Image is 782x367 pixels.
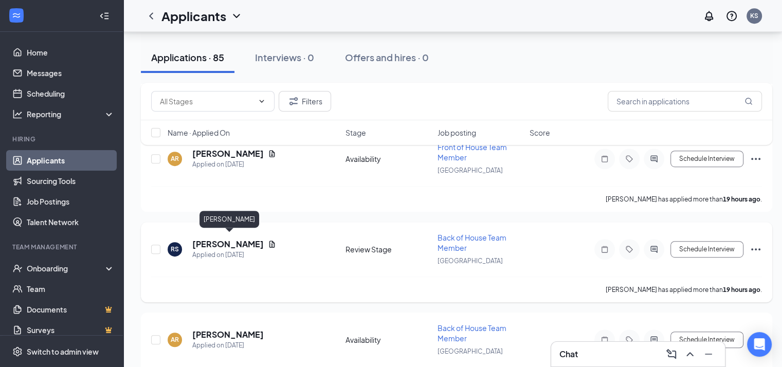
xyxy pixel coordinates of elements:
[648,336,660,344] svg: ActiveChat
[199,211,259,228] div: [PERSON_NAME]
[725,10,738,22] svg: QuestionInfo
[27,346,99,357] div: Switch to admin view
[598,245,611,253] svg: Note
[438,257,503,265] span: [GEOGRAPHIC_DATA]
[27,320,115,340] a: SurveysCrown
[682,346,698,362] button: ChevronUp
[345,51,429,64] div: Offers and hires · 0
[608,91,762,112] input: Search in applications
[744,97,753,105] svg: MagnifyingGlass
[438,142,507,162] span: Front of House Team Member
[438,233,506,252] span: Back of House Team Member
[27,279,115,299] a: Team
[345,154,431,164] div: Availability
[750,153,762,165] svg: Ellipses
[623,245,635,253] svg: Tag
[192,329,264,340] h5: [PERSON_NAME]
[168,127,230,138] span: Name · Applied On
[171,154,179,163] div: AR
[670,332,743,348] button: Schedule Interview
[99,11,110,21] svg: Collapse
[345,244,431,254] div: Review Stage
[438,347,503,355] span: [GEOGRAPHIC_DATA]
[27,150,115,171] a: Applicants
[192,340,264,351] div: Applied on [DATE]
[723,286,760,293] b: 19 hours ago
[648,245,660,253] svg: ActiveChat
[192,159,276,170] div: Applied on [DATE]
[161,7,226,25] h1: Applicants
[12,263,23,273] svg: UserCheck
[230,10,243,22] svg: ChevronDown
[530,127,550,138] span: Score
[11,10,22,21] svg: WorkstreamLogo
[598,155,611,163] svg: Note
[345,335,431,345] div: Availability
[623,336,635,344] svg: Tag
[27,212,115,232] a: Talent Network
[663,346,680,362] button: ComposeMessage
[258,97,266,105] svg: ChevronDown
[151,51,224,64] div: Applications · 85
[27,299,115,320] a: DocumentsCrown
[670,241,743,258] button: Schedule Interview
[670,151,743,167] button: Schedule Interview
[702,348,715,360] svg: Minimize
[750,243,762,255] svg: Ellipses
[27,83,115,104] a: Scheduling
[648,155,660,163] svg: ActiveChat
[438,167,503,174] span: [GEOGRAPHIC_DATA]
[665,348,678,360] svg: ComposeMessage
[192,250,276,260] div: Applied on [DATE]
[27,263,106,273] div: Onboarding
[747,332,772,357] div: Open Intercom Messenger
[723,195,760,203] b: 19 hours ago
[27,42,115,63] a: Home
[345,127,366,138] span: Stage
[700,346,717,362] button: Minimize
[171,335,179,344] div: AR
[684,348,696,360] svg: ChevronUp
[703,10,715,22] svg: Notifications
[160,96,253,107] input: All Stages
[192,238,264,250] h5: [PERSON_NAME]
[27,171,115,191] a: Sourcing Tools
[27,191,115,212] a: Job Postings
[623,155,635,163] svg: Tag
[606,285,762,294] p: [PERSON_NAME] has applied more than .
[27,63,115,83] a: Messages
[287,95,300,107] svg: Filter
[559,348,578,360] h3: Chat
[12,109,23,119] svg: Analysis
[255,51,314,64] div: Interviews · 0
[12,243,113,251] div: Team Management
[171,245,179,253] div: RS
[279,91,331,112] button: Filter Filters
[598,336,611,344] svg: Note
[268,240,276,248] svg: Document
[12,135,113,143] div: Hiring
[12,346,23,357] svg: Settings
[750,11,758,20] div: KS
[438,323,506,343] span: Back of House Team Member
[27,109,115,119] div: Reporting
[145,10,157,22] svg: ChevronLeft
[438,127,476,138] span: Job posting
[606,195,762,204] p: [PERSON_NAME] has applied more than .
